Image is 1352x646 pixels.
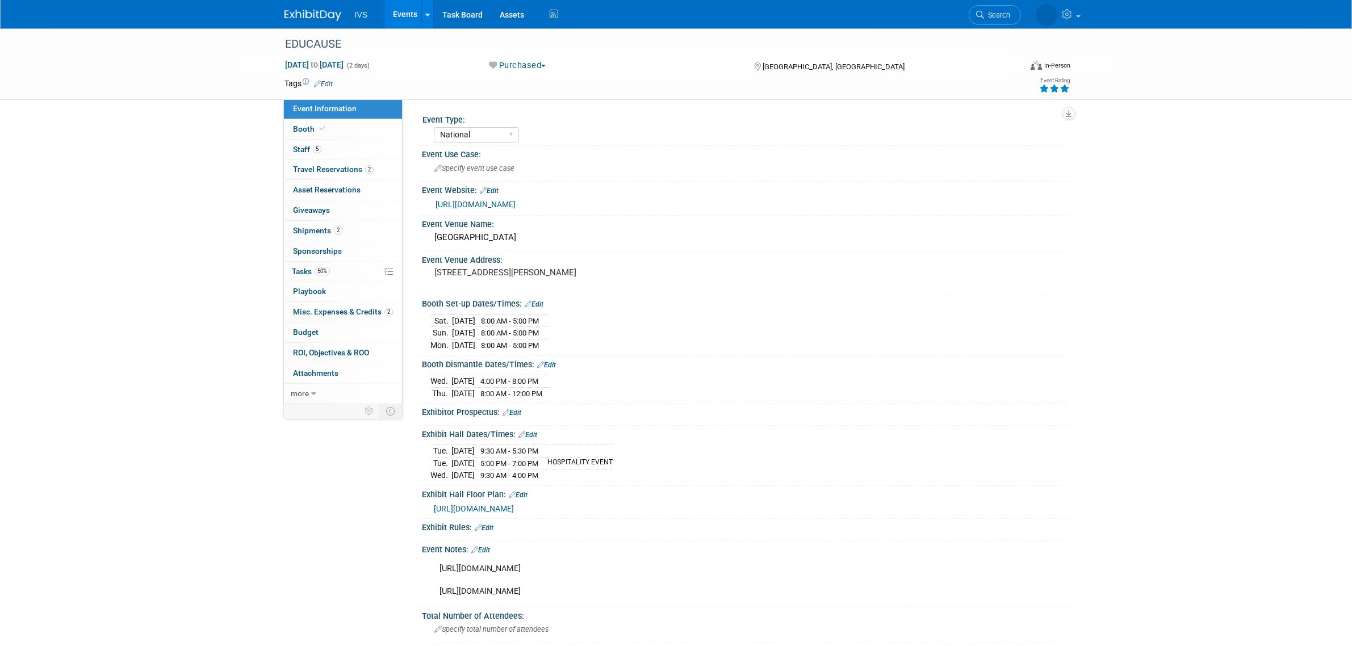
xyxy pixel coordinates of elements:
div: Exhibit Hall Floor Plan: [422,486,1068,501]
a: Budget [284,322,402,342]
span: Attachments [293,368,338,377]
div: Event Type: [422,111,1063,125]
span: 2 [334,226,342,234]
div: Exhibit Hall Dates/Times: [422,426,1068,441]
a: Edit [314,80,333,88]
span: 5 [313,145,321,153]
td: Mon. [430,339,452,351]
div: Event Use Case: [422,146,1068,160]
i: Booth reservation complete [320,125,325,132]
td: Wed. [430,469,451,481]
div: Event Venue Address: [422,251,1068,266]
div: Event Rating [1039,78,1070,83]
td: [DATE] [451,375,475,388]
span: Shipments [293,226,342,235]
div: Booth Dismantle Dates/Times: [422,356,1068,371]
span: [DATE] [DATE] [284,60,344,70]
div: In-Person [1044,61,1070,70]
span: 9:30 AM - 4:00 PM [480,471,538,480]
span: 9:30 AM - 5:30 PM [480,447,538,455]
a: Attachments [284,363,402,383]
div: Exhibit Rules: [422,519,1068,534]
td: Personalize Event Tab Strip [359,404,379,418]
span: 50% [315,267,330,275]
pre: [STREET_ADDRESS][PERSON_NAME] [434,267,679,278]
span: Staff [293,145,321,154]
a: Search [969,5,1021,25]
td: Sun. [430,327,452,339]
div: [URL][DOMAIN_NAME] [URL][DOMAIN_NAME] [432,557,943,603]
a: Edit [503,409,521,417]
div: Event Format [954,59,1071,76]
span: Playbook [293,287,326,296]
td: [DATE] [451,469,475,481]
a: Edit [475,524,493,532]
a: Edit [537,361,556,369]
a: Booth [284,119,402,139]
div: Event Notes: [422,541,1068,556]
div: Exhibitor Prospectus: [422,404,1068,418]
a: Edit [525,300,543,308]
a: Edit [471,546,490,554]
button: Purchased [485,60,550,72]
span: 8:00 AM - 12:00 PM [480,389,542,398]
td: HOSPITALITY EVENT [541,457,613,469]
span: Travel Reservations [293,165,374,174]
span: Asset Reservations [293,185,361,194]
td: Sat. [430,314,452,327]
div: Event Website: [422,182,1068,196]
span: Specify event use case [434,164,514,173]
span: more [291,389,309,398]
span: Event Information [293,104,357,113]
td: [DATE] [451,387,475,399]
a: Shipments2 [284,221,402,241]
a: Event Information [284,99,402,119]
a: Staff5 [284,140,402,160]
a: Asset Reservations [284,180,402,200]
span: Sponsorships [293,246,342,255]
a: Edit [509,491,528,499]
span: 4:00 PM - 8:00 PM [480,377,538,385]
a: [URL][DOMAIN_NAME] [436,200,516,209]
span: 2 [365,165,374,174]
td: Tue. [430,457,451,469]
a: Edit [518,431,537,439]
div: Booth Set-up Dates/Times: [422,295,1068,310]
a: Misc. Expenses & Credits2 [284,302,402,322]
span: 8:00 AM - 5:00 PM [481,341,539,350]
div: Total Number of Attendees: [422,607,1068,622]
span: 8:00 AM - 5:00 PM [481,317,539,325]
td: Tue. [430,445,451,458]
a: Playbook [284,282,402,301]
span: Booth [293,124,328,133]
span: 2 [384,308,393,316]
td: [DATE] [451,457,475,469]
img: ExhibitDay [284,10,341,21]
span: [GEOGRAPHIC_DATA], [GEOGRAPHIC_DATA] [763,62,905,71]
span: Search [984,11,1010,19]
td: [DATE] [451,445,475,458]
td: Thu. [430,387,451,399]
a: Edit [480,187,499,195]
span: 8:00 AM - 5:00 PM [481,329,539,337]
a: more [284,384,402,404]
span: (2 days) [346,62,370,69]
td: Wed. [430,375,451,388]
span: ROI, Objectives & ROO [293,348,369,357]
span: Budget [293,328,319,337]
span: Tasks [292,267,330,276]
img: Kyle Shelstad [1036,4,1057,26]
div: [GEOGRAPHIC_DATA] [430,229,1060,246]
td: Toggle Event Tabs [379,404,402,418]
span: Specify total number of attendees [434,625,549,634]
span: 5:00 PM - 7:00 PM [480,459,538,468]
img: Format-Inperson.png [1031,61,1042,70]
span: to [309,60,320,69]
span: IVS [355,10,368,19]
td: Tags [284,78,333,89]
a: [URL][DOMAIN_NAME] [434,504,514,513]
a: Sponsorships [284,241,402,261]
td: [DATE] [452,339,475,351]
div: EDUCAUSE [281,34,1004,54]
